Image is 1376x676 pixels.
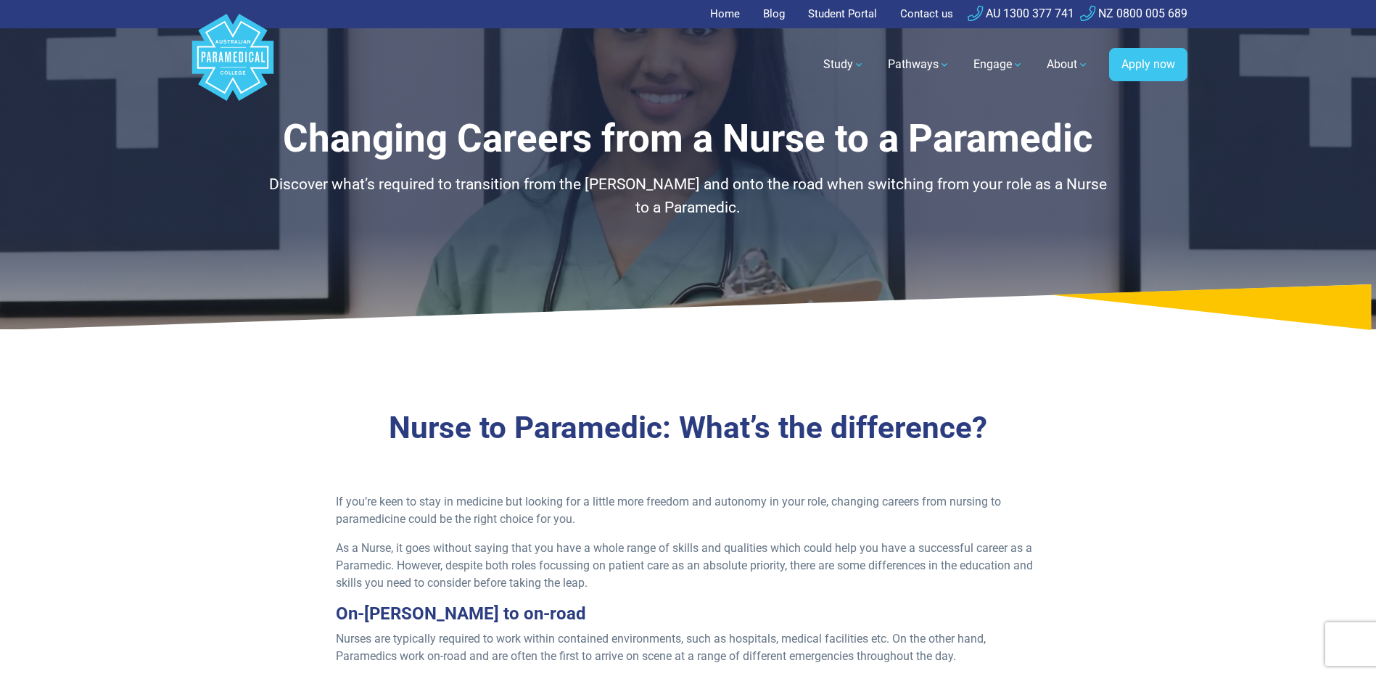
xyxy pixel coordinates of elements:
strong: On-[PERSON_NAME] to on-road [336,603,586,624]
a: Pathways [879,44,959,85]
a: Engage [965,44,1032,85]
p: As a Nurse, it goes without saying that you have a whole range of skills and qualities which coul... [336,540,1040,592]
a: Apply now [1109,48,1187,81]
h1: Changing Careers from a Nurse to a Paramedic [264,116,1113,162]
a: Australian Paramedical College [189,28,276,102]
a: About [1038,44,1097,85]
h3: Nurse to Paramedic: What’s the difference? [264,410,1113,447]
span: If you’re keen to stay in medicine but looking for a little more freedom and autonomy in your rol... [336,495,1001,526]
p: Nurses are typically required to work within contained environments, such as hospitals, medical f... [336,630,1040,665]
a: NZ 0800 005 689 [1080,7,1187,20]
a: Study [815,44,873,85]
span: Discover what’s required to transition from the [PERSON_NAME] and onto the road when switching fr... [269,176,1107,216]
a: AU 1300 377 741 [968,7,1074,20]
